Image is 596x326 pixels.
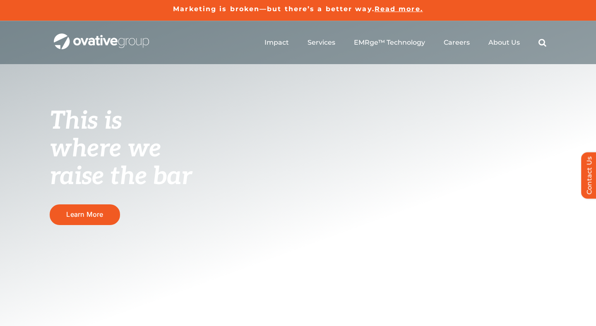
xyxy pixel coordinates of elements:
[54,33,149,41] a: OG_Full_horizontal_WHT
[264,29,546,56] nav: Menu
[488,38,520,47] a: About Us
[173,5,375,13] a: Marketing is broken—but there’s a better way.
[50,204,120,225] a: Learn More
[50,106,122,136] span: This is
[50,134,192,192] span: where we raise the bar
[66,211,103,218] span: Learn More
[354,38,425,47] a: EMRge™ Technology
[264,38,289,47] a: Impact
[538,38,546,47] a: Search
[375,5,423,13] a: Read more.
[444,38,470,47] a: Careers
[308,38,335,47] a: Services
